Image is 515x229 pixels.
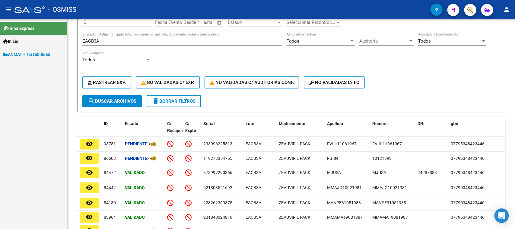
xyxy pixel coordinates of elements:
[451,141,485,146] span: 07795348423446
[86,169,93,176] mat-icon: remove_red_eye
[203,200,232,205] span: 223262369375
[372,215,408,220] span: MMAMA19081987
[205,76,300,89] button: No Validadas c/ Auditorias Conf.
[309,80,359,85] span: No validadas c/ FC
[82,57,95,63] span: Todos
[327,156,338,161] span: FGIIN
[279,200,310,205] span: ZEVUVIR L PACK
[203,215,232,220] span: 231840024810
[415,117,448,144] datatable-header-cell: DNI
[372,121,388,126] span: Nombre
[279,156,310,161] span: ZEVUVIR L PACK
[104,215,116,220] span: 83964
[216,19,223,26] button: Open calendar
[125,170,145,175] strong: Validado
[203,185,232,190] span: 021803521692
[372,141,402,146] span: FVIIU11061967
[104,121,108,126] span: ID
[246,185,261,190] span: EACB3A
[125,141,148,146] strong: Pendiente
[201,117,243,144] datatable-header-cell: Serial
[327,141,357,146] span: FVIIU11061967
[82,95,142,107] button: Buscar Archivos
[372,156,392,161] span: 10121993
[3,51,50,58] span: ANMAT - Trazabilidad
[104,141,116,146] span: 93781
[279,215,310,220] span: ZEVUVIR L PACK
[125,215,145,220] strong: Validado
[246,156,261,161] span: EACB3A
[86,154,93,162] mat-icon: remove_red_eye
[327,200,361,205] span: MANPE31051988
[228,20,277,25] span: Estado
[48,3,76,16] span: - OSMISS
[246,141,261,146] span: EACB3A
[203,141,232,146] span: 233996225513
[451,156,485,161] span: 07795348423446
[101,117,122,144] datatable-header-cell: ID
[279,121,305,126] span: Medicamento
[152,97,159,105] mat-icon: delete
[86,213,93,221] mat-icon: remove_red_eye
[372,185,407,190] span: MMAJO10021981
[279,170,310,175] span: ZEVUVIR L PACK
[3,38,18,45] span: Inicio
[88,98,136,104] span: Buscar Archivos
[494,208,509,223] div: Open Intercom Messenger
[372,170,386,175] span: MJUSA
[359,38,408,44] span: Auditoria
[88,80,126,85] span: Rastrear Exp.
[203,121,215,126] span: Serial
[122,117,165,144] datatable-header-cell: Estado
[141,80,195,85] span: No Validadas c/ Exp.
[148,141,156,146] span: ->
[418,38,431,44] span: Todos
[327,185,362,190] span: MMAJO10021981
[104,200,116,205] span: 84130
[185,20,214,25] input: Fecha fin
[451,121,458,126] span: gtin
[125,200,145,205] strong: Validado
[243,117,276,144] datatable-header-cell: Lote
[152,98,196,104] span: Borrar Filtros
[104,170,116,175] span: 84472
[279,141,310,146] span: ZEVUVIR L PACK
[104,156,116,161] span: 86603
[104,185,116,190] span: 84442
[451,200,485,205] span: 07795348423446
[451,185,485,190] span: 07795348423446
[86,140,93,147] mat-icon: remove_red_eye
[86,184,93,191] mat-icon: remove_red_eye
[370,117,415,144] datatable-header-cell: Nombre
[183,117,201,144] datatable-header-cell: C/ Expte
[448,117,503,144] datatable-header-cell: gtin
[451,170,485,175] span: 07795348423446
[246,121,254,126] span: Lote
[451,215,485,220] span: 07795348423446
[279,185,310,190] span: ZEVUVIR L PACK
[88,97,95,105] mat-icon: search
[246,170,261,175] span: EACB3A
[327,121,343,126] span: Apellido
[327,170,341,175] span: MJUSA
[125,156,148,161] strong: Pendiente
[125,121,138,126] span: Estado
[147,95,201,107] button: Borrar Filtros
[372,200,406,205] span: MANPE31051988
[287,20,335,25] span: Seleccionar RazonSocial
[185,121,196,133] span: C/ Expte
[5,6,12,13] mat-icon: menu
[287,38,299,44] span: Todos
[327,215,363,220] span: MMAMA19081987
[503,6,510,13] mat-icon: person
[203,156,232,161] span: 119278354755
[276,117,325,144] datatable-header-cell: Medicamento
[246,200,261,205] span: EACB3A
[165,117,183,144] datatable-header-cell: C/ Recupero
[155,20,180,25] input: Fecha inicio
[148,156,156,161] span: ->
[304,76,365,89] button: No validadas c/ FC
[167,121,186,133] span: C/ Recupero
[418,121,424,126] span: DNI
[86,199,93,206] mat-icon: remove_red_eye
